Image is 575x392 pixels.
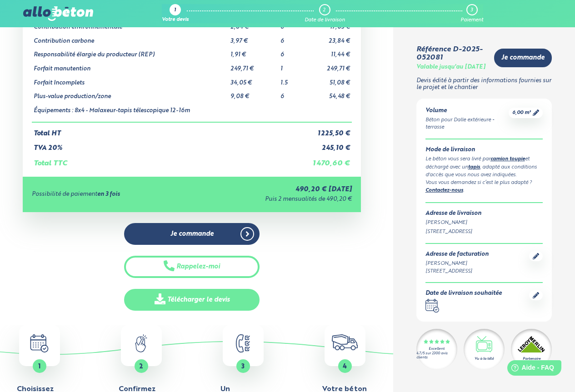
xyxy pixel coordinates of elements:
[425,147,543,154] div: Mode de livraison
[32,100,228,122] td: Équipements : 8x4 - Malaxeur-tapis télescopique 12-16m
[425,219,543,227] div: [PERSON_NAME]
[475,356,494,362] div: Vu à la télé
[279,45,309,59] td: 6
[425,268,489,275] div: [STREET_ADDRESS]
[425,251,489,258] div: Adresse de facturation
[32,86,228,100] td: Plus-value production/zone
[241,363,245,370] span: 3
[229,86,279,100] td: 9,08 €
[229,73,279,87] td: 34,05 €
[32,73,228,87] td: Forfait Incomplets
[174,8,176,14] div: 1
[343,363,347,370] span: 4
[425,155,543,179] div: Le béton vous sera livré par et déchargé avec un , adapté aux conditions d'accès que vous nous av...
[523,356,540,362] div: Partenaire
[460,4,483,23] a: 3 Paiement
[162,4,189,23] a: 1 Votre devis
[32,31,228,45] td: Contribution carbone
[193,196,352,203] div: Puis 2 mensualités de 490,20 €
[425,260,489,268] div: [PERSON_NAME]
[425,228,543,236] div: [STREET_ADDRESS]
[305,17,345,23] div: Date de livraison
[494,49,552,67] a: Je commande
[416,78,552,91] p: Devis édité à partir des informations fournies sur le projet et le chantier
[279,73,309,87] td: 1.5
[309,137,352,152] td: 245,10 €
[32,152,309,168] td: Total TTC
[425,116,509,132] div: Béton pour Dalle extérieure - terrasse
[97,191,120,197] strong: en 3 fois
[309,31,352,45] td: 23,84 €
[494,357,565,382] iframe: Help widget launcher
[323,7,325,13] div: 2
[425,290,502,297] div: Date de livraison souhaitée
[429,347,445,351] div: Excellent
[425,108,509,114] div: Volume
[460,17,483,23] div: Paiement
[490,157,525,162] a: camion toupie
[279,86,309,100] td: 6
[124,223,260,245] a: Je commande
[425,188,463,193] a: Contactez-nous
[416,352,457,360] div: 4.7/5 sur 2300 avis clients
[501,54,545,62] span: Je commande
[229,31,279,45] td: 3,97 €
[124,289,260,311] a: Télécharger le devis
[309,59,352,73] td: 249,71 €
[468,165,480,170] a: tapis
[279,59,309,73] td: 1
[170,230,214,238] span: Je commande
[309,86,352,100] td: 54,48 €
[332,334,358,350] img: truck.c7a9816ed8b9b1312949.png
[229,59,279,73] td: 249,71 €
[32,59,228,73] td: Forfait manutention
[32,191,193,198] div: Possibilité de paiement
[229,45,279,59] td: 1,91 €
[32,45,228,59] td: Responsabilité élargie du producteur (REP)
[139,363,143,370] span: 2
[416,64,485,71] div: Valable jusqu'au [DATE]
[124,256,260,278] button: Rappelez-moi
[309,152,352,168] td: 1 470,60 €
[470,7,473,13] div: 3
[23,6,93,21] img: allobéton
[425,210,543,217] div: Adresse de livraison
[32,137,309,152] td: TVA 20%
[38,363,40,370] span: 1
[309,122,352,138] td: 1 225,50 €
[309,73,352,87] td: 51,08 €
[305,4,345,23] a: 2 Date de livraison
[193,186,352,194] div: 490,20 € [DATE]
[279,31,309,45] td: 6
[162,17,189,23] div: Votre devis
[32,122,309,138] td: Total HT
[309,45,352,59] td: 11,44 €
[416,45,487,62] div: Référence D-2025-052081
[425,179,543,195] div: Vous vous demandez si c’est le plus adapté ? .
